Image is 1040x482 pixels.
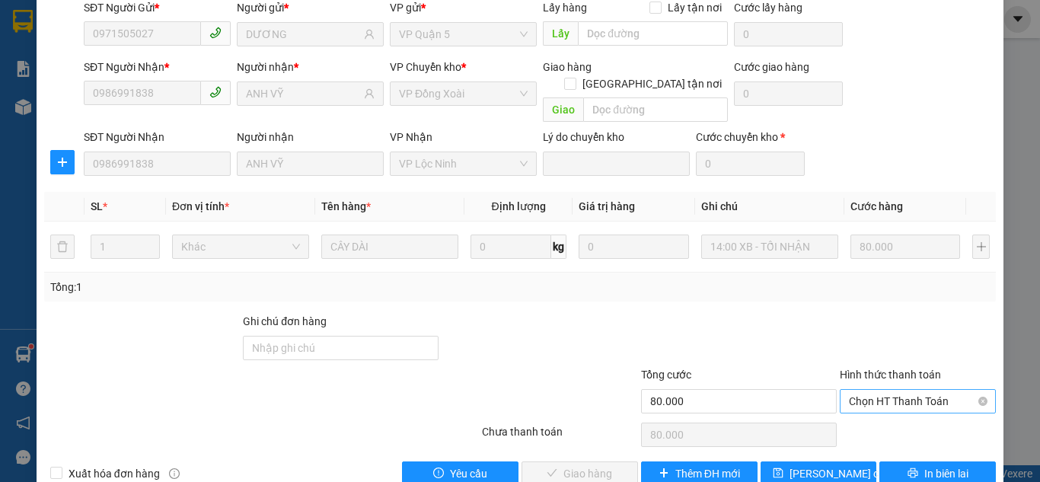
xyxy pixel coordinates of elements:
[695,192,844,222] th: Ghi chú
[849,390,987,413] span: Chọn HT Thanh Toán
[62,465,166,482] span: Xuất hóa đơn hàng
[543,61,592,73] span: Giao hàng
[243,315,327,327] label: Ghi chú đơn hàng
[13,14,37,30] span: Gửi:
[773,468,783,480] span: save
[543,129,690,145] div: Lý do chuyển kho
[390,129,537,145] div: VP Nhận
[84,59,231,75] div: SĐT Người Nhận
[243,336,439,360] input: Ghi chú đơn hàng
[734,2,802,14] label: Cước lấy hàng
[237,129,384,145] div: Người nhận
[390,61,461,73] span: VP Chuyển kho
[13,49,108,86] div: NK SG MEDIC
[246,85,361,102] input: Tên người nhận
[84,129,231,145] div: SĐT Người Nhận
[321,200,371,212] span: Tên hàng
[543,21,578,46] span: Lấy
[50,150,75,174] button: plus
[119,49,222,68] div: LAS BOM BO
[579,235,688,259] input: 0
[790,465,934,482] span: [PERSON_NAME] chuyển hoàn
[51,156,74,168] span: plus
[701,235,838,259] input: Ghi Chú
[840,369,941,381] label: Hình thức thanh toán
[399,82,528,105] span: VP Đồng Xoài
[641,369,691,381] span: Tổng cước
[364,29,375,40] span: user
[850,200,903,212] span: Cước hàng
[696,129,805,145] div: Cước chuyển kho
[576,75,728,92] span: [GEOGRAPHIC_DATA] tận nơi
[734,81,843,106] input: Cước giao hàng
[119,13,222,49] div: VP Quận 5
[13,13,108,49] div: VP Lộc Ninh
[543,2,587,14] span: Lấy hàng
[583,97,728,122] input: Dọc đường
[399,23,528,46] span: VP Quận 5
[675,465,740,482] span: Thêm ĐH mới
[181,235,300,258] span: Khác
[209,27,222,39] span: phone
[172,200,229,212] span: Đơn vị tính
[578,21,728,46] input: Dọc đường
[364,88,375,99] span: user
[91,200,103,212] span: SL
[579,200,635,212] span: Giá trị hàng
[246,26,361,43] input: Tên người gửi
[734,22,843,46] input: Cước lấy hàng
[972,235,990,259] button: plus
[978,397,987,406] span: close-circle
[237,59,384,75] div: Người nhận
[543,97,583,122] span: Giao
[659,468,669,480] span: plus
[50,279,403,295] div: Tổng: 1
[491,200,545,212] span: Định lượng
[734,61,809,73] label: Cước giao hàng
[50,235,75,259] button: delete
[850,235,960,259] input: 0
[119,14,155,30] span: Nhận:
[908,468,918,480] span: printer
[209,86,222,98] span: phone
[321,235,458,259] input: VD: Bàn, Ghế
[551,235,566,259] span: kg
[169,468,180,479] span: info-circle
[399,152,528,175] span: VP Lộc Ninh
[433,468,444,480] span: exclamation-circle
[480,423,640,450] div: Chưa thanh toán
[450,465,487,482] span: Yêu cầu
[924,465,968,482] span: In biên lai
